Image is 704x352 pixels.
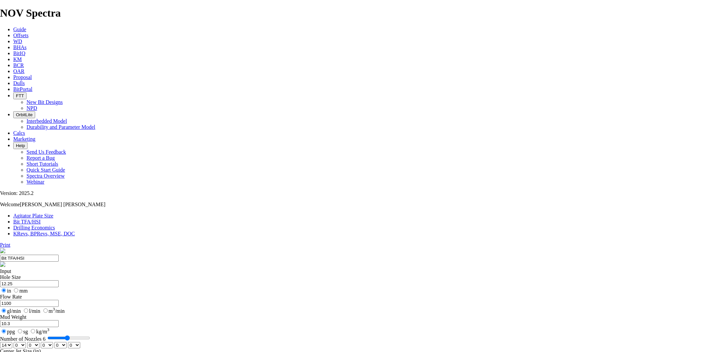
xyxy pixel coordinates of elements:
[13,33,29,38] a: Offsets
[2,288,6,293] input: in
[31,329,35,333] input: kg/m3
[13,213,53,219] a: Agitator Plate Size
[2,329,6,333] input: ppg
[13,74,32,80] a: Proposal
[29,329,49,334] label: kg/m
[27,179,44,185] a: Webinar
[27,99,63,105] a: New Bit Designs
[27,124,95,130] a: Durability and Parameter Model
[16,112,32,117] span: OrbitLite
[13,62,24,68] a: BCR
[13,231,75,236] a: KRevs, BPRevs, MSE, DOC
[12,288,28,294] label: mm
[18,329,22,333] input: sg
[16,93,24,98] span: FTT
[13,56,22,62] a: KM
[13,44,27,50] a: BHAs
[13,219,41,224] a: Bit TFA/HSI
[27,118,67,124] a: Interbedded Model
[43,308,48,313] input: m3/min
[22,308,40,314] label: l/min
[13,136,35,142] a: Marketing
[13,92,27,99] button: FTT
[13,27,26,32] a: Guide
[13,68,25,74] a: OAR
[53,307,55,312] sup: 3
[42,308,65,314] label: m /min
[27,155,55,161] a: Report a Bug
[13,39,22,44] a: WD
[27,167,65,173] a: Quick Start Guide
[16,143,25,148] span: Help
[47,327,49,332] sup: 3
[24,308,28,313] input: l/min
[13,86,32,92] a: BitPortal
[13,142,28,149] button: Help
[2,308,6,313] input: gl/min
[13,111,35,118] button: OrbitLite
[14,288,18,293] input: mm
[27,173,65,179] a: Spectra Overview
[16,329,28,334] label: sg
[13,80,25,86] a: Dulls
[20,202,105,207] span: [PERSON_NAME] [PERSON_NAME]
[27,105,37,111] a: NPD
[27,149,66,155] a: Send Us Feedback
[13,225,55,230] a: Drilling Economics
[27,161,58,167] a: Short Tutorials
[13,50,25,56] a: BitIQ
[13,130,25,136] a: Calcs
